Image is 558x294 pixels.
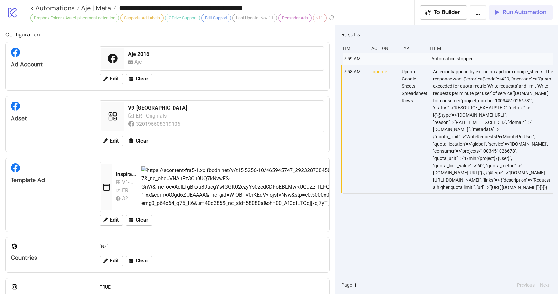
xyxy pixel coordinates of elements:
button: Clear [126,256,152,266]
span: Clear [136,217,148,223]
div: TRUE [97,281,327,293]
div: GDrive Support [165,14,200,22]
button: Clear [126,215,152,226]
span: Page [341,282,352,289]
div: ER | Originals [122,186,133,194]
div: V1-[GEOGRAPHIC_DATA] [122,178,133,186]
span: To Builder [434,9,460,16]
div: Update Google Sheets Spreadsheet Rows [401,65,428,193]
div: Ad Account [11,61,89,68]
span: Clear [136,76,148,82]
div: 320196608319106 [122,194,133,203]
div: An error happend by calling an api from google_sheets. The response was: {"error"=>{"code"=>429, ... [432,65,554,193]
button: 1 [352,282,359,289]
div: Inspirational_BAU_NewDrop_Polished_NovDrop2_SplendourGown_Pink_Video_20241114_Automatic_AU [116,171,136,178]
div: Adset [11,115,89,122]
img: https://scontent-fra5-1.xx.fbcdn.net/v/t15.5256-10/465945747_2923287384501050_5024639723655996933... [141,166,514,208]
button: Clear [126,74,152,84]
div: Automation stopped [431,53,554,65]
button: Edit [100,74,123,84]
a: Aje | Meta [80,5,116,11]
button: Edit [100,215,123,226]
button: Run Automation [489,5,553,20]
div: update [372,65,396,193]
div: Supports Ad Labels [120,14,164,22]
div: "NZ" [97,240,327,253]
div: V9-[GEOGRAPHIC_DATA] [128,104,320,112]
span: Aje | Meta [80,4,111,12]
div: v11 [313,14,327,22]
button: Edit [100,136,123,146]
span: Run Automation [503,9,546,16]
span: Edit [110,76,119,82]
span: Edit [110,258,119,264]
div: Aje 2016 [128,51,320,58]
button: Clear [126,136,152,146]
div: Dropbox Folder / Asset placement detection [30,14,119,22]
div: ER | Originals [136,112,168,120]
div: Reminder Ads [278,14,312,22]
div: Edit Support [201,14,231,22]
div: Aje [134,58,145,66]
div: Item [429,42,553,55]
div: 7:58 AM [343,65,367,193]
span: Edit [110,138,119,144]
div: Last Update: Nov-11 [232,14,277,22]
span: Clear [136,138,148,144]
div: Template Ad [11,176,89,184]
div: 7:59 AM [343,53,368,65]
button: To Builder [420,5,467,20]
h2: Results [341,30,553,39]
span: Edit [110,217,119,223]
button: ... [470,5,486,20]
button: Edit [100,256,123,266]
a: < Automations [30,5,80,11]
div: Time [341,42,366,55]
div: Countries [11,254,89,261]
div: Type [400,42,425,55]
button: Next [538,282,551,289]
div: Action [371,42,395,55]
span: Clear [136,258,148,264]
div: 320196608319106 [136,120,182,128]
h2: Configuration [5,30,330,39]
button: Previous [515,282,537,289]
